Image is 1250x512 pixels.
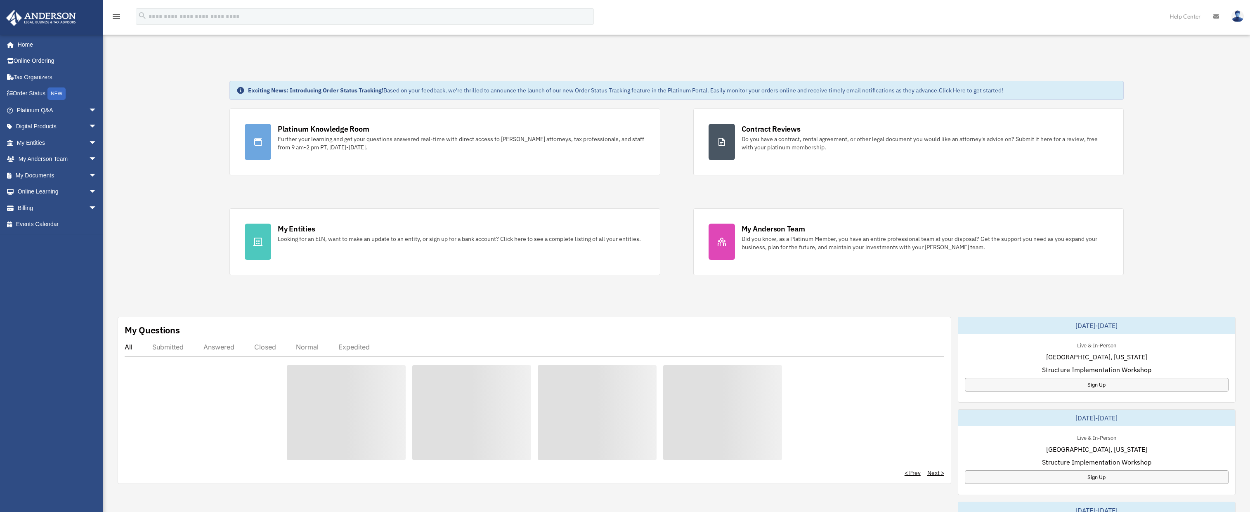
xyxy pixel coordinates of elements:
div: My Questions [125,324,180,336]
a: Sign Up [965,378,1229,392]
div: Closed [254,343,276,351]
span: arrow_drop_down [89,167,105,184]
i: menu [111,12,121,21]
div: Submitted [152,343,184,351]
div: Answered [203,343,234,351]
div: NEW [47,87,66,100]
a: Home [6,36,105,53]
span: Structure Implementation Workshop [1042,457,1151,467]
a: menu [111,14,121,21]
span: [GEOGRAPHIC_DATA], [US_STATE] [1046,444,1147,454]
div: Normal [296,343,319,351]
div: Did you know, as a Platinum Member, you have an entire professional team at your disposal? Get th... [742,235,1109,251]
div: Do you have a contract, rental agreement, or other legal document you would like an attorney's ad... [742,135,1109,151]
a: My Documentsarrow_drop_down [6,167,109,184]
div: Platinum Knowledge Room [278,124,369,134]
a: My Entitiesarrow_drop_down [6,134,109,151]
div: All [125,343,132,351]
strong: Exciting News: Introducing Order Status Tracking! [248,87,383,94]
a: Platinum Q&Aarrow_drop_down [6,102,109,118]
a: My Anderson Team Did you know, as a Platinum Member, you have an entire professional team at your... [693,208,1124,275]
div: Contract Reviews [742,124,801,134]
div: Live & In-Person [1070,340,1123,349]
a: < Prev [905,469,921,477]
div: Further your learning and get your questions answered real-time with direct access to [PERSON_NAM... [278,135,645,151]
img: User Pic [1231,10,1244,22]
a: Tax Organizers [6,69,109,85]
div: My Entities [278,224,315,234]
a: Digital Productsarrow_drop_down [6,118,109,135]
span: arrow_drop_down [89,134,105,151]
div: Live & In-Person [1070,433,1123,441]
span: arrow_drop_down [89,200,105,217]
div: [DATE]-[DATE] [958,410,1235,426]
span: arrow_drop_down [89,118,105,135]
i: search [138,11,147,20]
span: arrow_drop_down [89,184,105,201]
a: Events Calendar [6,216,109,233]
a: My Entities Looking for an EIN, want to make an update to an entity, or sign up for a bank accoun... [229,208,660,275]
a: Sign Up [965,470,1229,484]
a: Order StatusNEW [6,85,109,102]
span: [GEOGRAPHIC_DATA], [US_STATE] [1046,352,1147,362]
a: Click Here to get started! [939,87,1003,94]
span: Structure Implementation Workshop [1042,365,1151,375]
a: Contract Reviews Do you have a contract, rental agreement, or other legal document you would like... [693,109,1124,175]
a: Platinum Knowledge Room Further your learning and get your questions answered real-time with dire... [229,109,660,175]
img: Anderson Advisors Platinum Portal [4,10,78,26]
div: My Anderson Team [742,224,805,234]
div: Based on your feedback, we're thrilled to announce the launch of our new Order Status Tracking fe... [248,86,1003,94]
a: Online Ordering [6,53,109,69]
a: Online Learningarrow_drop_down [6,184,109,200]
a: My Anderson Teamarrow_drop_down [6,151,109,168]
span: arrow_drop_down [89,102,105,119]
a: Billingarrow_drop_down [6,200,109,216]
div: Looking for an EIN, want to make an update to an entity, or sign up for a bank account? Click her... [278,235,641,243]
a: Next > [927,469,944,477]
span: arrow_drop_down [89,151,105,168]
div: Expedited [338,343,370,351]
div: [DATE]-[DATE] [958,317,1235,334]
